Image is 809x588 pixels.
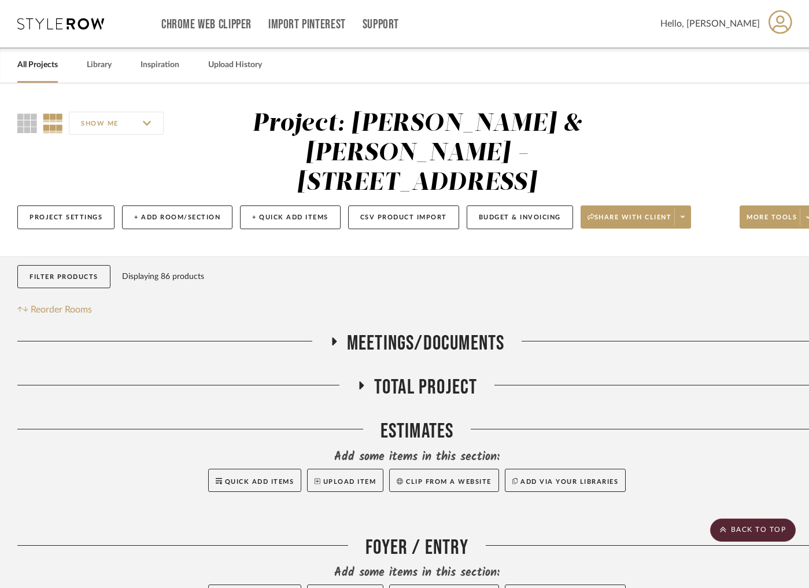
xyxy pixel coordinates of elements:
[161,20,252,30] a: Chrome Web Clipper
[374,375,478,400] span: TOTAL PROJECT
[240,205,341,229] button: + Quick Add Items
[17,57,58,73] a: All Projects
[347,331,505,356] span: MEETINGS/DOCUMENTS
[141,57,179,73] a: Inspiration
[122,205,232,229] button: + Add Room/Section
[268,20,346,30] a: Import Pinterest
[225,479,294,485] span: Quick Add Items
[307,469,383,492] button: Upload Item
[581,205,692,229] button: Share with client
[467,205,573,229] button: Budget & Invoicing
[208,469,302,492] button: Quick Add Items
[87,57,112,73] a: Library
[17,205,114,229] button: Project Settings
[348,205,459,229] button: CSV Product Import
[31,303,92,317] span: Reorder Rooms
[363,20,399,30] a: Support
[17,265,110,289] button: Filter Products
[660,17,760,31] span: Hello, [PERSON_NAME]
[389,469,498,492] button: Clip from a website
[17,303,92,317] button: Reorder Rooms
[747,213,797,230] span: More tools
[252,112,582,195] div: Project: [PERSON_NAME] & [PERSON_NAME] - [STREET_ADDRESS]
[122,265,204,288] div: Displaying 86 products
[588,213,672,230] span: Share with client
[208,57,262,73] a: Upload History
[505,469,626,492] button: Add via your libraries
[710,519,796,542] scroll-to-top-button: BACK TO TOP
